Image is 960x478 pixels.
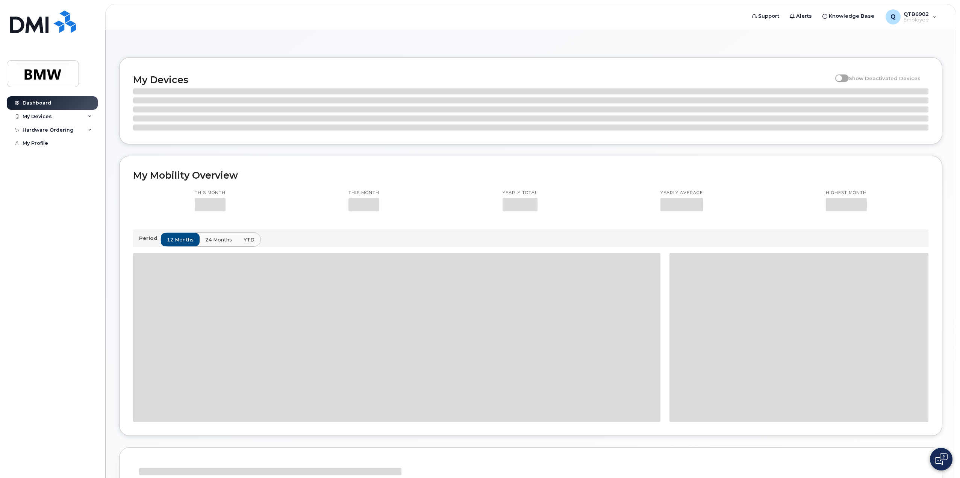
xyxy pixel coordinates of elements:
h2: My Mobility Overview [133,170,928,181]
p: Highest month [826,190,867,196]
p: This month [348,190,379,196]
p: Yearly average [660,190,703,196]
span: Show Deactivated Devices [849,75,921,81]
span: 24 months [205,236,232,243]
img: Open chat [935,453,948,465]
p: Yearly total [503,190,538,196]
h2: My Devices [133,74,831,85]
input: Show Deactivated Devices [835,71,841,77]
p: This month [195,190,226,196]
span: YTD [244,236,254,243]
p: Period [139,235,161,242]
